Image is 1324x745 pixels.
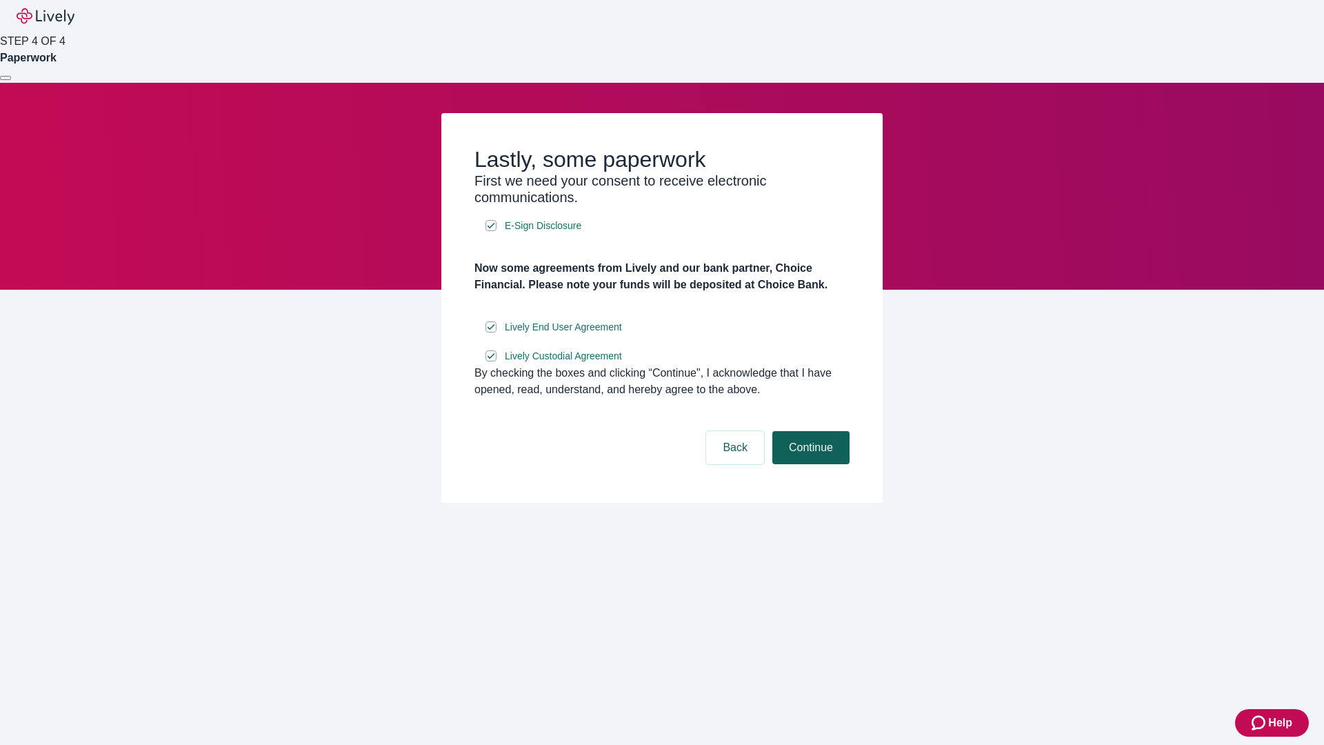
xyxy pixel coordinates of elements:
span: E-Sign Disclosure [505,219,581,233]
span: Lively End User Agreement [505,320,622,335]
a: e-sign disclosure document [502,348,625,365]
span: Lively Custodial Agreement [505,349,622,364]
button: Zendesk support iconHelp [1235,709,1309,737]
div: By checking the boxes and clicking “Continue", I acknowledge that I have opened, read, understand... [474,365,850,398]
a: e-sign disclosure document [502,217,584,235]
h3: First we need your consent to receive electronic communications. [474,172,850,206]
h2: Lastly, some paperwork [474,146,850,172]
a: e-sign disclosure document [502,319,625,336]
h4: Now some agreements from Lively and our bank partner, Choice Financial. Please note your funds wi... [474,260,850,293]
button: Back [706,431,764,464]
span: Help [1268,715,1292,731]
button: Continue [772,431,850,464]
img: Lively [17,8,74,25]
svg: Zendesk support icon [1252,715,1268,731]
